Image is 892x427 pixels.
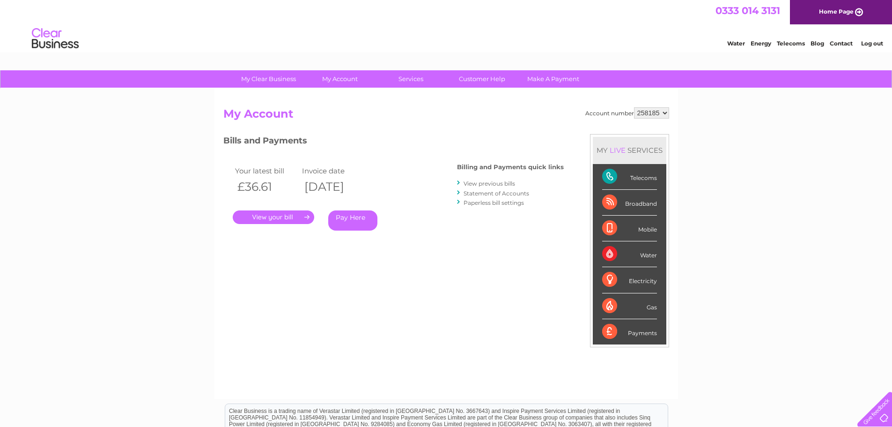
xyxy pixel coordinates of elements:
[301,70,378,88] a: My Account
[777,40,805,47] a: Telecoms
[300,165,367,177] td: Invoice date
[602,216,657,241] div: Mobile
[602,190,657,216] div: Broadband
[233,177,300,196] th: £36.61
[372,70,450,88] a: Services
[464,190,529,197] a: Statement of Accounts
[715,5,780,16] a: 0333 014 3131
[602,164,657,190] div: Telecoms
[223,107,669,125] h2: My Account
[233,210,314,224] a: .
[727,40,745,47] a: Water
[328,210,377,231] a: Pay Here
[515,70,592,88] a: Make A Payment
[223,134,564,150] h3: Bills and Payments
[830,40,853,47] a: Contact
[602,241,657,267] div: Water
[861,40,883,47] a: Log out
[31,24,79,53] img: logo.png
[464,180,515,187] a: View previous bills
[593,137,666,164] div: MY SERVICES
[225,5,668,45] div: Clear Business is a trading name of Verastar Limited (registered in [GEOGRAPHIC_DATA] No. 3667643...
[457,164,564,171] h4: Billing and Payments quick links
[443,70,521,88] a: Customer Help
[602,267,657,293] div: Electricity
[233,165,300,177] td: Your latest bill
[602,319,657,345] div: Payments
[300,177,367,196] th: [DATE]
[602,293,657,319] div: Gas
[811,40,824,47] a: Blog
[464,199,524,206] a: Paperless bill settings
[751,40,771,47] a: Energy
[230,70,307,88] a: My Clear Business
[585,107,669,119] div: Account number
[608,146,627,155] div: LIVE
